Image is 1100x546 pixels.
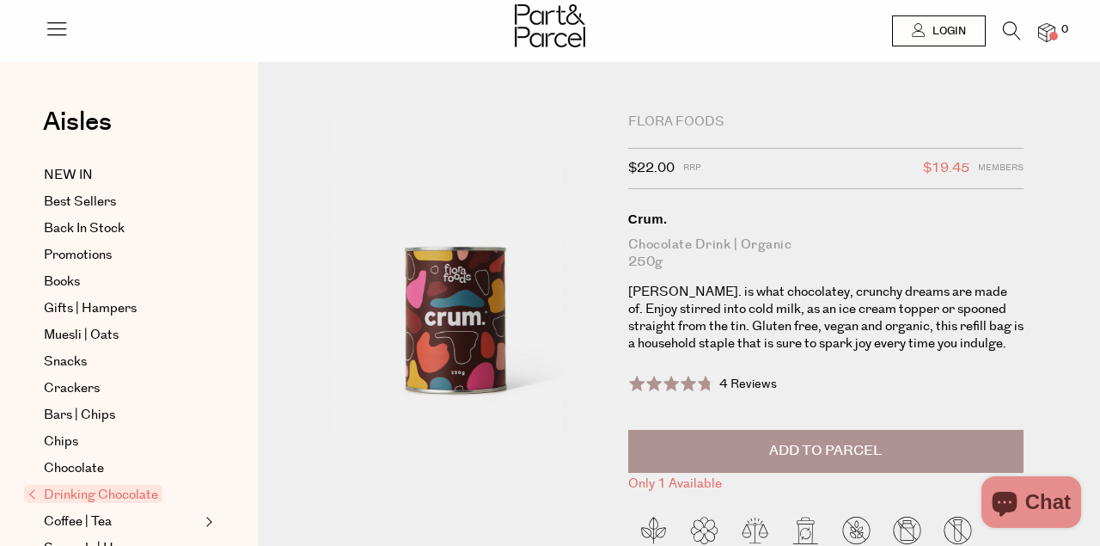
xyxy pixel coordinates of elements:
span: Add to Parcel [769,441,882,461]
a: Back In Stock [44,218,200,239]
img: Crum. [309,113,602,459]
span: RRP [683,157,701,180]
span: NEW IN [44,165,93,186]
span: Promotions [44,245,112,266]
span: Muesli | Oats [44,325,119,346]
a: Books [44,272,200,292]
div: Flora Foods [628,113,1024,131]
a: Coffee | Tea [44,512,200,532]
span: Back In Stock [44,218,125,239]
span: Drinking Chocolate [24,485,162,503]
span: $19.45 [923,157,969,180]
span: 4 Reviews [719,376,777,393]
span: Gifts | Hampers [44,298,137,319]
a: Best Sellers [44,192,200,212]
span: Chocolate [44,458,104,479]
button: Expand/Collapse Coffee | Tea [201,512,213,532]
p: [PERSON_NAME]. is what chocolatey, crunchy dreams are made of. Enjoy stirred into cold milk, as a... [628,284,1024,353]
span: Bars | Chips [44,405,115,426]
span: Aisles [43,103,112,141]
a: Promotions [44,245,200,266]
div: Chocolate Drink | Organic 250g [628,236,1024,271]
a: Crackers [44,378,200,399]
button: Add to Parcel [628,430,1024,473]
a: Drinking Chocolate [28,485,200,506]
a: Snacks [44,352,200,372]
span: Crackers [44,378,100,399]
span: 0 [1057,22,1072,38]
a: Bars | Chips [44,405,200,426]
span: Coffee | Tea [44,512,112,532]
a: Gifts | Hampers [44,298,200,319]
span: Best Sellers [44,192,116,212]
inbox-online-store-chat: Shopify online store chat [976,476,1086,532]
span: Snacks [44,352,87,372]
span: Login [928,24,966,39]
a: Login [892,15,986,46]
img: Part&Parcel [515,4,585,47]
span: Books [44,272,80,292]
span: Members [978,157,1024,180]
span: $22.00 [628,157,675,180]
a: NEW IN [44,165,200,186]
a: 0 [1038,23,1055,41]
a: Chips [44,432,200,452]
a: Chocolate [44,458,200,479]
span: Chips [44,432,78,452]
a: Muesli | Oats [44,325,200,346]
a: Aisles [43,109,112,152]
div: Crum. [628,211,1024,228]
